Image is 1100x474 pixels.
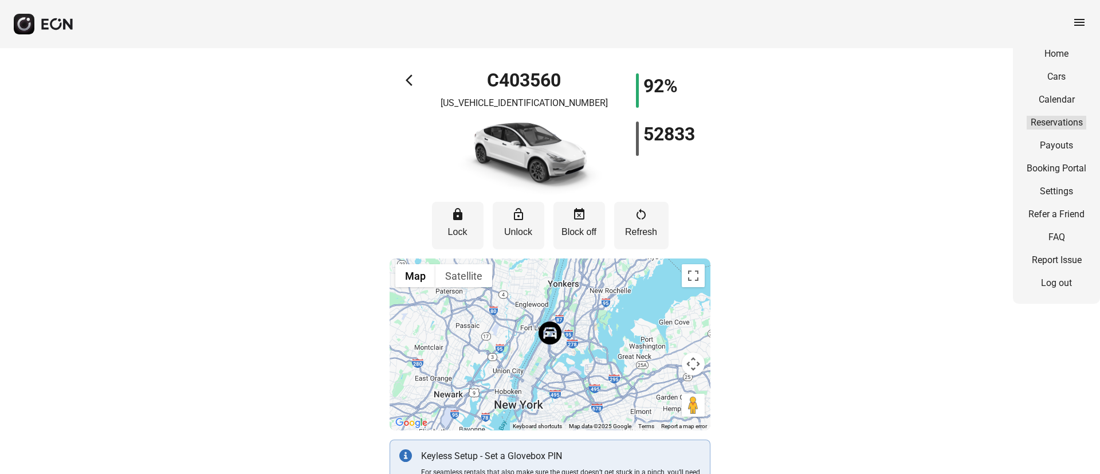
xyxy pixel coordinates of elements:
img: info [399,449,412,462]
button: Show satellite imagery [435,264,492,287]
h1: 92% [643,79,678,93]
p: Unlock [498,225,539,239]
button: Toggle fullscreen view [682,264,705,287]
a: Refer a Friend [1027,207,1086,221]
button: Refresh [614,202,669,249]
a: Payouts [1027,139,1086,152]
a: Terms (opens in new tab) [638,423,654,429]
p: Block off [559,225,599,239]
h1: 52833 [643,127,695,141]
img: car [444,115,604,195]
a: Report a map error [661,423,707,429]
a: Report Issue [1027,253,1086,267]
a: Cars [1027,70,1086,84]
button: Keyboard shortcuts [513,422,562,430]
p: [US_VEHICLE_IDENTIFICATION_NUMBER] [441,96,608,110]
span: Map data ©2025 Google [569,423,631,429]
a: Open this area in Google Maps (opens a new window) [392,416,430,430]
span: lock [451,207,465,221]
span: event_busy [572,207,586,221]
p: Refresh [620,225,663,239]
img: Google [392,416,430,430]
span: lock_open [512,207,525,221]
a: Calendar [1027,93,1086,107]
span: arrow_back_ios [406,73,419,87]
button: Lock [432,202,484,249]
button: Block off [553,202,605,249]
h1: C403560 [487,73,561,87]
span: restart_alt [634,207,648,221]
a: Reservations [1027,116,1086,130]
p: Lock [438,225,478,239]
a: Booking Portal [1027,162,1086,175]
p: Keyless Setup - Set a Glovebox PIN [421,449,701,463]
button: Show street map [395,264,435,287]
a: Home [1027,47,1086,61]
button: Drag Pegman onto the map to open Street View [682,394,705,417]
button: Unlock [493,202,544,249]
span: menu [1072,15,1086,29]
button: Map camera controls [682,352,705,375]
a: Log out [1027,276,1086,290]
a: Settings [1027,185,1086,198]
a: FAQ [1027,230,1086,244]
